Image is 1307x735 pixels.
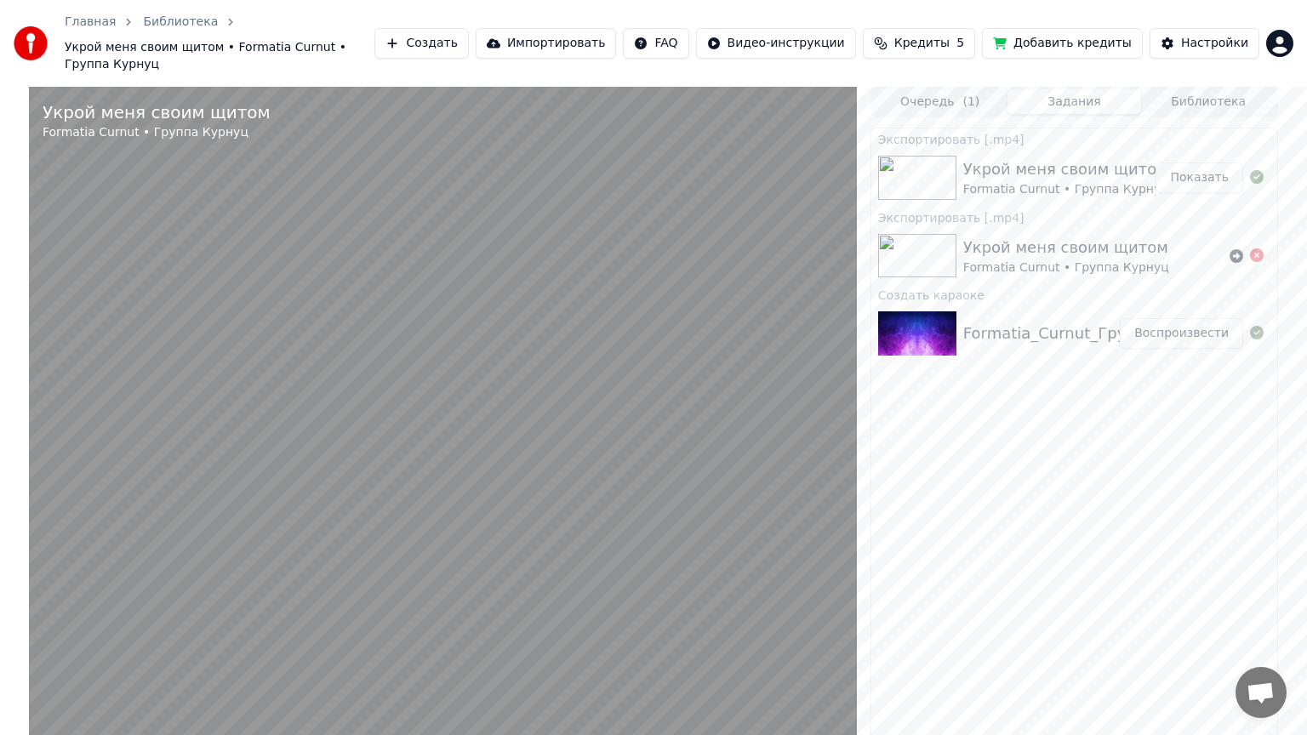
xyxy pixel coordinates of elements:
a: Открытый чат [1236,667,1287,718]
button: Видео-инструкции [696,28,856,59]
button: Задания [1007,89,1142,114]
span: Укрой меня своим щитом • Formatia Curnut • Группа Курнуц [65,39,374,73]
div: Formatia Curnut • Группа Курнуц [43,124,271,141]
a: Библиотека [143,14,218,31]
button: FAQ [623,28,688,59]
button: Кредиты5 [863,28,975,59]
div: Настройки [1181,35,1248,52]
button: Импортировать [476,28,617,59]
span: 5 [956,35,964,52]
button: Воспроизвести [1120,318,1243,349]
button: Показать [1156,162,1243,193]
span: ( 1 ) [962,94,979,111]
div: Создать караоке [871,284,1277,305]
span: Кредиты [894,35,950,52]
nav: breadcrumb [65,14,374,73]
div: Formatia Curnut • Группа Курнуц [963,259,1169,276]
button: Создать [374,28,468,59]
button: Добавить кредиты [982,28,1143,59]
button: Библиотека [1141,89,1276,114]
button: Настройки [1150,28,1259,59]
div: Экспортировать [.mp4] [871,207,1277,227]
div: Укрой меня своим щитом [963,236,1169,259]
a: Главная [65,14,116,31]
div: Экспортировать [.mp4] [871,128,1277,149]
button: Очередь [873,89,1007,114]
div: Formatia Curnut • Группа Курнуц [963,181,1169,198]
img: youka [14,26,48,60]
div: Укрой меня своим щитом [43,100,271,124]
div: Укрой меня своим щитом [963,157,1169,181]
